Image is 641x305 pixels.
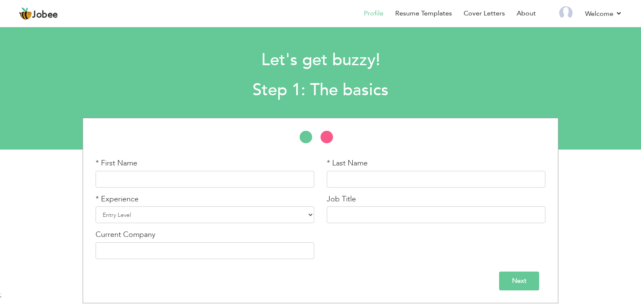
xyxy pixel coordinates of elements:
label: * Last Name [327,158,368,169]
a: Resume Templates [395,9,452,18]
span: Jobee [32,10,58,20]
h2: Step 1: The basics [86,79,555,101]
label: Current Company [96,229,155,240]
label: * Experience [96,194,139,205]
a: Cover Letters [464,9,505,18]
a: Jobee [19,7,58,20]
a: About [517,9,536,18]
h1: Let's get buzzy! [86,49,555,71]
a: Profile [364,9,384,18]
a: Welcome [585,9,622,19]
input: Next [499,272,539,290]
img: Profile Img [559,6,573,20]
label: * First Name [96,158,137,169]
label: Job Title [327,194,356,205]
img: jobee.io [19,7,32,20]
